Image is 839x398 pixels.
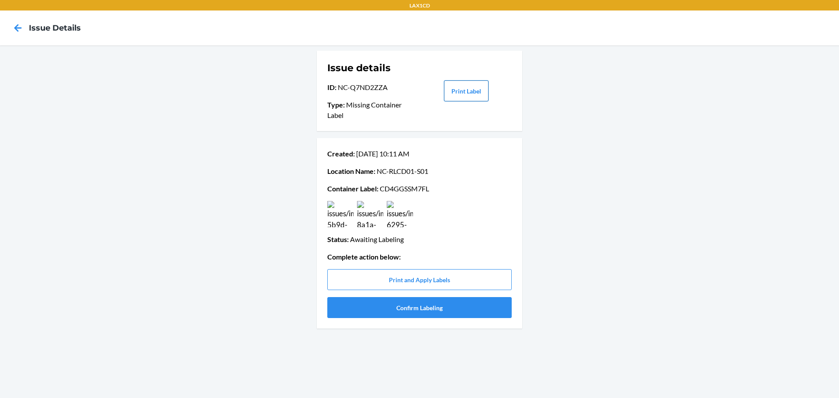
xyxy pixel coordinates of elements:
[327,61,419,75] h1: Issue details
[409,2,430,10] p: LAX1CD
[327,297,512,318] button: Confirm Labeling
[29,22,81,34] h4: Issue details
[327,234,512,245] p: Awaiting Labeling
[387,201,413,227] img: issues/images/db43097d-6295-44c4-acfc-e643bc1c6311.jpg
[327,83,336,91] span: ID :
[327,183,512,194] p: CD4GGSSM7FL
[327,100,345,109] span: Type :
[327,82,419,93] p: NC-Q7ND2ZZA
[327,184,378,193] span: Container Label :
[357,201,383,227] img: issues/images/e878b3c5-8a1a-495f-927f-e9ecafcb9e47.jpg
[327,149,512,159] p: [DATE] 10:11 AM
[327,201,354,227] img: issues/images/685627bf-5b9d-402d-b5ac-df9b8c095a49.jpg
[327,100,419,121] p: Missing Container Label
[327,269,512,290] button: Print and Apply Labels
[444,80,489,101] button: Print Label
[327,149,355,158] span: Created :
[327,253,401,261] span: Complete action below :
[327,235,349,243] span: Status :
[327,166,512,177] p: NC-RLCD01-S01
[327,167,375,175] span: Location Name :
